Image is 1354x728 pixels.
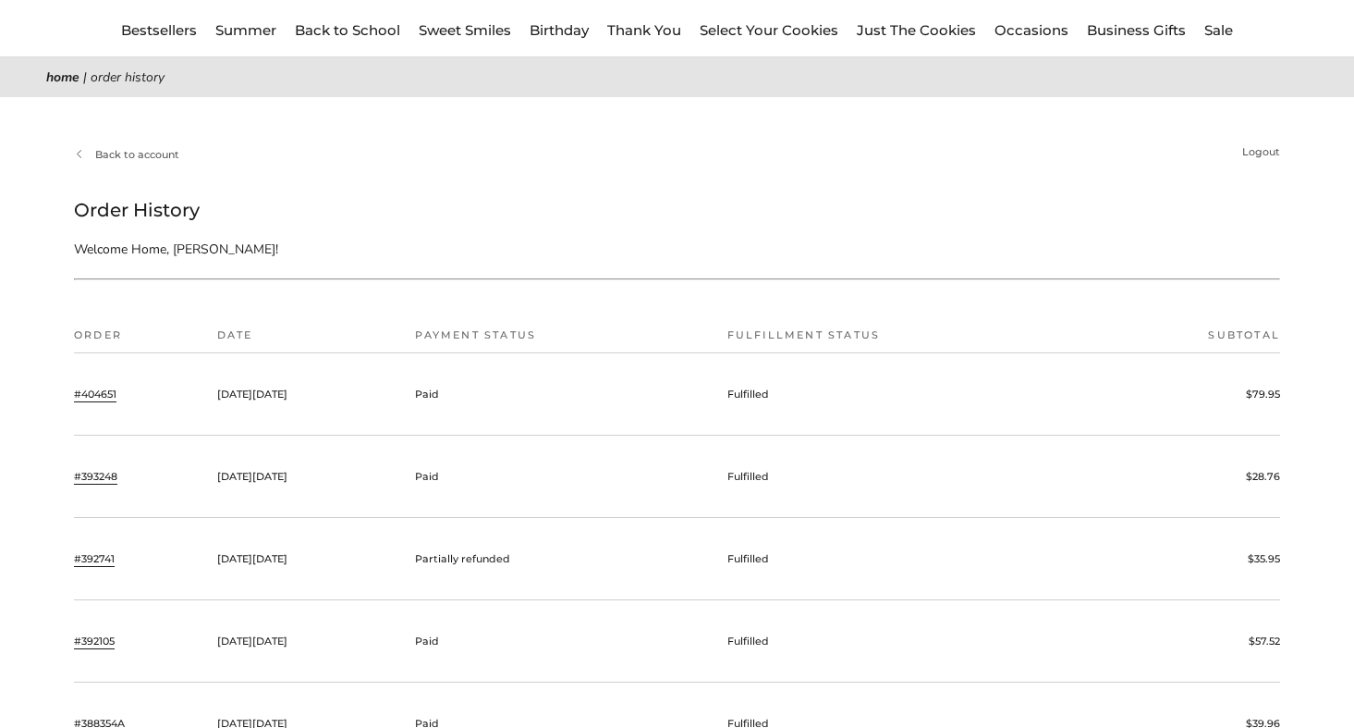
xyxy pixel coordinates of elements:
iframe: Sign Up via Text for Offers [15,658,191,713]
a: Back to account [74,146,179,163]
p: Welcome Home, [PERSON_NAME]! [74,239,564,260]
td: [DATE][DATE] [208,353,406,436]
td: [DATE][DATE] [208,600,406,683]
a: Occasions [994,21,1068,39]
a: Summer [215,21,276,39]
a: Birthday [530,21,589,39]
td: Fulfilled [718,436,1100,518]
span: Order History [91,68,165,86]
td: Fulfilled [718,353,1100,436]
h1: Order History [74,195,1280,226]
a: Logout [1242,143,1280,160]
a: Thank You [607,21,681,39]
td: $57.52 [1100,600,1280,683]
a: Select Your Cookies [700,21,838,39]
nav: breadcrumbs [46,67,1308,88]
td: Fulfilled [718,600,1100,683]
a: #392741 [74,550,115,567]
td: [DATE][DATE] [208,436,406,518]
a: Just The Cookies [857,21,976,39]
a: Sweet Smiles [419,21,511,39]
td: Paid [406,436,718,518]
a: #392105 [74,633,115,649]
td: [DATE][DATE] [208,518,406,600]
th: Subtotal [1100,327,1280,353]
a: #404651 [74,386,116,402]
a: Bestsellers [121,21,197,39]
a: Home [46,68,79,86]
td: Paid [406,353,718,436]
td: Fulfilled [718,518,1100,600]
span: | [83,68,87,86]
a: Business Gifts [1087,21,1186,39]
td: Partially refunded [406,518,718,600]
a: #393248 [74,468,117,485]
td: $79.95 [1100,353,1280,436]
td: $28.76 [1100,436,1280,518]
a: Back to School [295,21,400,39]
td: Paid [406,600,718,683]
td: $35.95 [1100,518,1280,600]
th: Payment status [406,327,718,353]
th: Fulfillment status [718,327,1100,353]
th: Date [208,327,406,353]
a: Sale [1204,21,1233,39]
th: Order [74,327,208,353]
